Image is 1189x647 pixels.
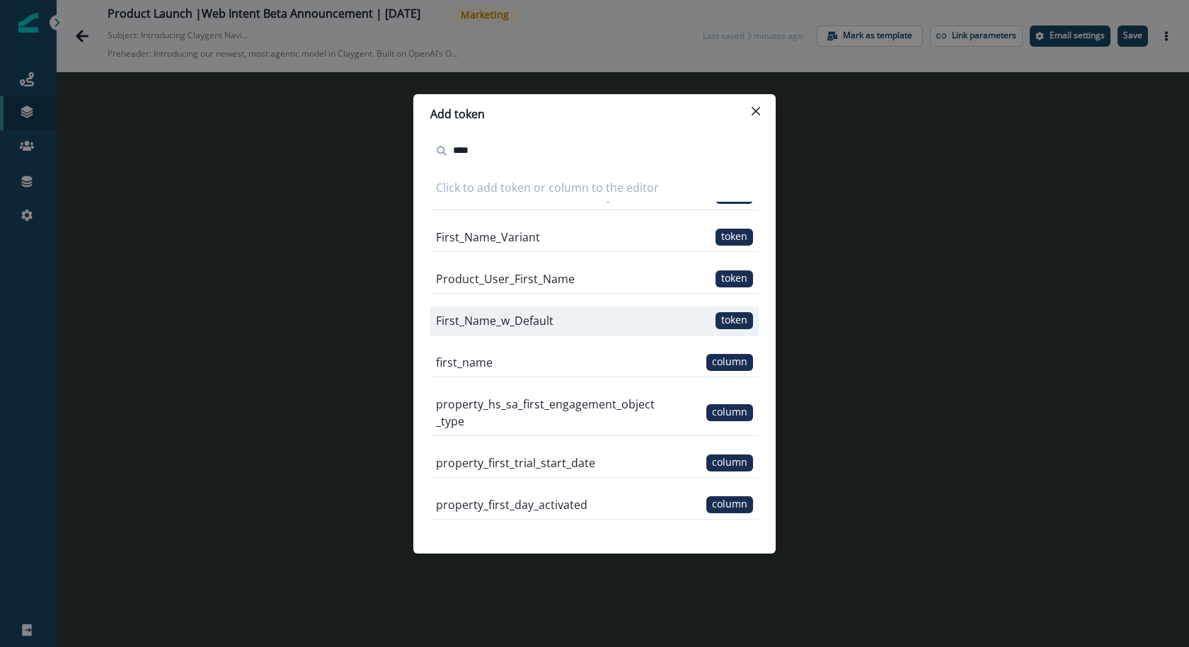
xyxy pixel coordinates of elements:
[436,229,540,246] p: First_Name_Variant
[436,270,575,287] p: Product_User_First_Name
[706,496,753,513] span: column
[436,312,553,329] p: First_Name_w_Default
[430,105,485,122] p: Add token
[716,270,753,287] span: token
[706,404,753,421] span: column
[706,354,753,371] span: column
[430,179,659,196] p: Click to add token or column to the editor
[436,496,587,513] p: property_first_day_activated
[745,100,767,122] button: Close
[436,354,493,371] p: first_name
[436,396,658,430] p: property_hs_sa_first_engagement_object_type
[716,312,753,329] span: token
[436,454,595,471] p: property_first_trial_start_date
[716,229,753,246] span: token
[706,454,753,471] span: column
